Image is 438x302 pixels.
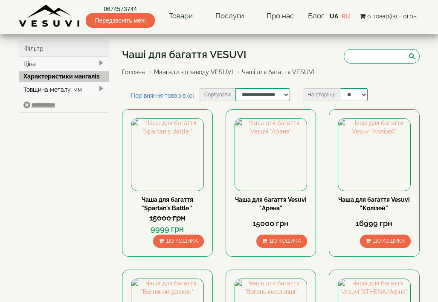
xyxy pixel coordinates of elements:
[235,119,307,191] img: Чаша для багаття Vesuvi "Арена"
[122,69,145,75] a: Головна
[131,212,204,224] div: 15000 грн
[357,12,419,21] button: 0 товар(ів) - 0грн
[235,68,314,76] li: Чаші для багаття VESUVI
[131,224,204,235] div: 9999 грн
[19,71,109,82] div: Характеристики мангалів
[360,235,411,248] button: До кошика
[86,13,154,28] span: Передзвоніть мені
[19,82,109,97] div: Товщина металу, мм
[131,119,203,191] img: Чаша для багаття "Spartan's Battle "
[122,49,321,60] h1: Чаші для багаття VESUVI
[86,5,154,13] a: 0674573744
[142,196,193,212] a: Чаша для багаття "Spartan's Battle "
[367,13,417,20] span: 0 товар(ів) - 0грн
[330,13,338,20] a: UA
[19,41,109,57] div: Фільтр
[235,196,307,212] a: Чаша для багаття Vesuvi "Арена"
[373,238,405,244] span: До кошика
[338,119,410,191] img: Чаша для багаття Vesuvi "Колізей"
[235,218,307,229] div: 15000 грн
[256,235,307,248] button: До кошика
[308,12,324,20] a: Блог
[342,13,350,20] a: RU
[338,218,411,229] div: 16999 грн
[122,88,203,103] a: Порівняння товарів (0)
[153,235,204,248] button: До кошика
[200,88,235,101] label: Сортувати:
[207,6,252,26] a: Послуги
[166,238,198,244] span: До кошика
[303,88,341,101] label: На сторінці:
[19,57,109,71] div: Ціна
[270,238,301,244] span: До кошика
[160,6,201,26] a: Товари
[19,4,81,28] img: Завод VESUVI
[258,6,302,26] a: Про нас
[338,196,410,212] a: Чаша для багаття Vesuvi "Колізей"
[154,69,233,75] a: Мангали від заводу VESUVI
